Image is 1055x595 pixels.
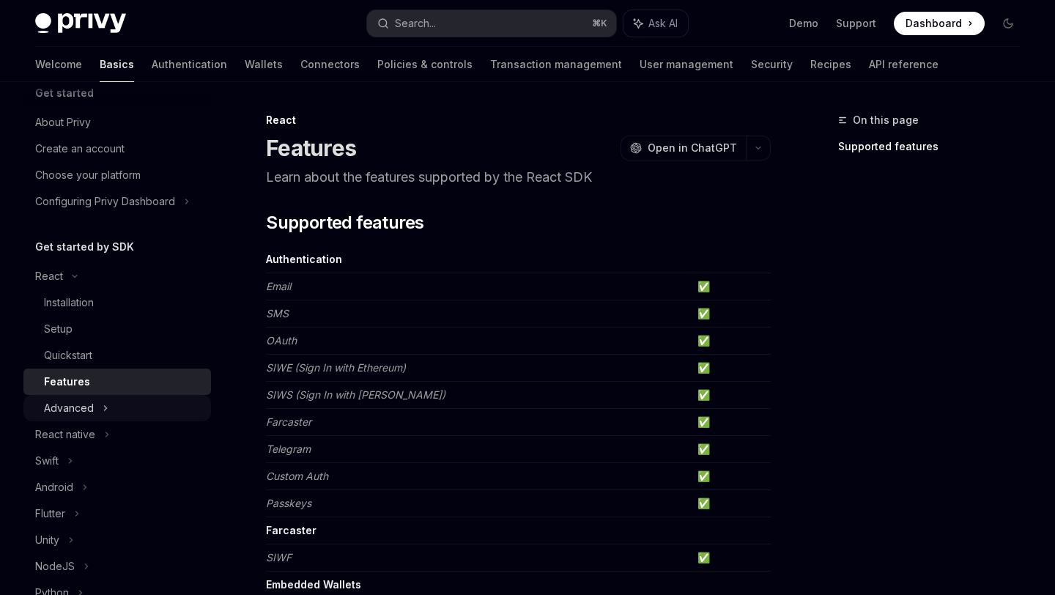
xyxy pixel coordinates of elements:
[44,320,73,338] div: Setup
[266,211,423,234] span: Supported features
[23,162,211,188] a: Choose your platform
[266,334,297,347] em: OAuth
[692,300,771,328] td: ✅
[490,47,622,82] a: Transaction management
[266,415,311,428] em: Farcaster
[266,497,311,509] em: Passkeys
[35,426,95,443] div: React native
[869,47,939,82] a: API reference
[266,524,316,536] strong: Farcaster
[23,109,211,136] a: About Privy
[692,382,771,409] td: ✅
[44,294,94,311] div: Installation
[266,361,406,374] em: SIWE (Sign In with Ethereum)
[810,47,851,82] a: Recipes
[623,10,688,37] button: Ask AI
[853,111,919,129] span: On this page
[44,347,92,364] div: Quickstart
[789,16,818,31] a: Demo
[692,436,771,463] td: ✅
[23,289,211,316] a: Installation
[35,267,63,285] div: React
[640,47,733,82] a: User management
[23,136,211,162] a: Create an account
[35,558,75,575] div: NodeJS
[35,505,65,522] div: Flutter
[100,47,134,82] a: Basics
[35,238,134,256] h5: Get started by SDK
[266,253,342,265] strong: Authentication
[838,135,1032,158] a: Supported features
[648,141,737,155] span: Open in ChatGPT
[152,47,227,82] a: Authentication
[751,47,793,82] a: Security
[894,12,985,35] a: Dashboard
[996,12,1020,35] button: Toggle dark mode
[692,409,771,436] td: ✅
[44,399,94,417] div: Advanced
[23,342,211,369] a: Quickstart
[266,578,361,591] strong: Embedded Wallets
[23,316,211,342] a: Setup
[621,136,746,160] button: Open in ChatGPT
[266,280,291,292] em: Email
[692,463,771,490] td: ✅
[35,140,125,158] div: Create an account
[266,307,289,319] em: SMS
[266,443,311,455] em: Telegram
[692,544,771,572] td: ✅
[300,47,360,82] a: Connectors
[23,369,211,395] a: Features
[266,135,356,161] h1: Features
[266,551,292,563] em: SIWF
[692,273,771,300] td: ✅
[906,16,962,31] span: Dashboard
[245,47,283,82] a: Wallets
[44,373,90,391] div: Features
[266,470,328,482] em: Custom Auth
[35,47,82,82] a: Welcome
[377,47,473,82] a: Policies & controls
[692,328,771,355] td: ✅
[35,114,91,131] div: About Privy
[266,167,771,188] p: Learn about the features supported by the React SDK
[395,15,436,32] div: Search...
[692,355,771,382] td: ✅
[35,531,59,549] div: Unity
[592,18,607,29] span: ⌘ K
[367,10,615,37] button: Search...⌘K
[35,166,141,184] div: Choose your platform
[692,490,771,517] td: ✅
[266,113,771,127] div: React
[35,13,126,34] img: dark logo
[266,388,445,401] em: SIWS (Sign In with [PERSON_NAME])
[35,478,73,496] div: Android
[35,452,59,470] div: Swift
[35,193,175,210] div: Configuring Privy Dashboard
[836,16,876,31] a: Support
[648,16,678,31] span: Ask AI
